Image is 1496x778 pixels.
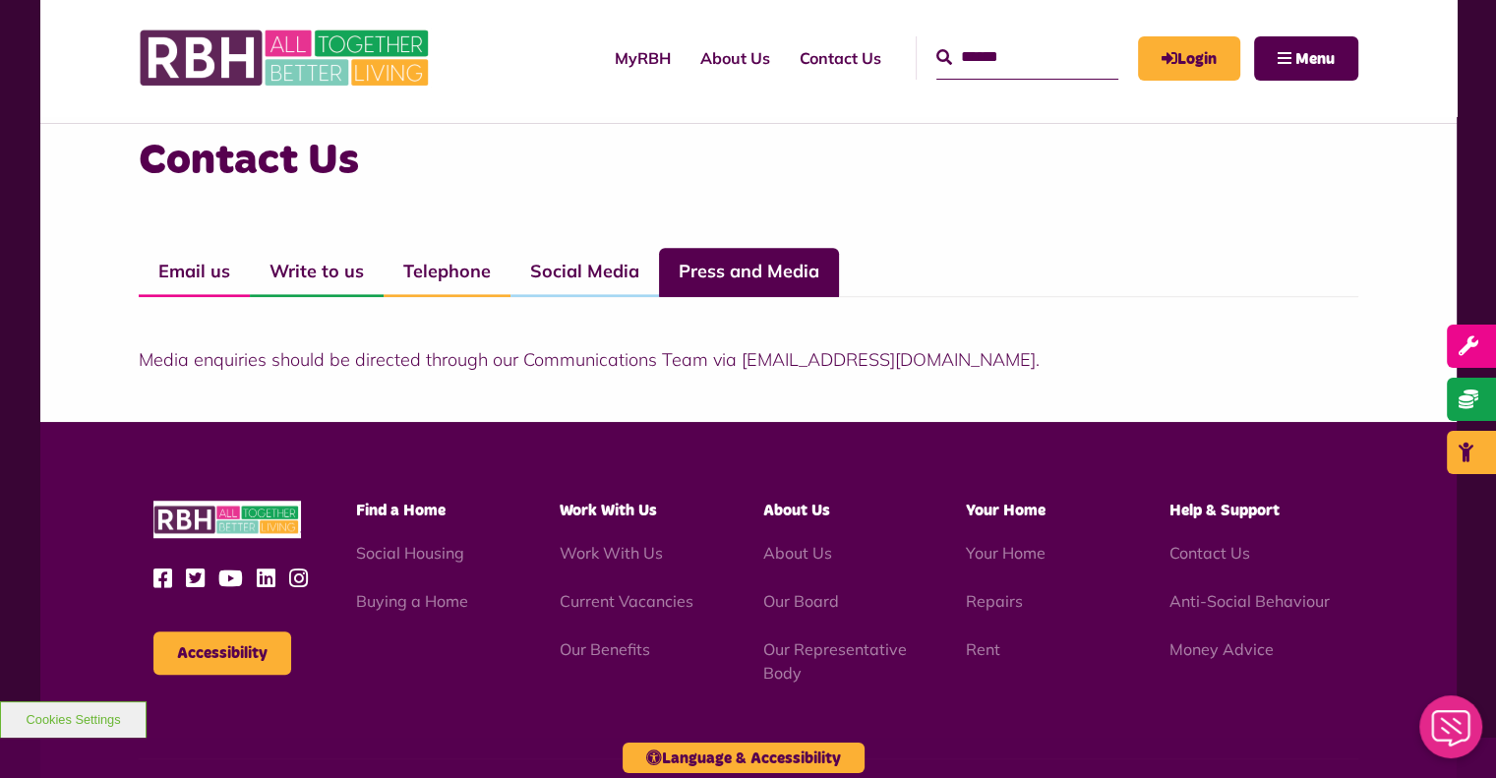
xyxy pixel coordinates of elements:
[966,591,1023,611] a: Repairs
[356,591,468,611] a: Buying a Home
[623,743,865,773] button: Language & Accessibility
[659,248,839,297] a: Press and Media
[139,133,1358,189] h3: Contact Us
[1169,639,1274,659] a: Money Advice
[1407,689,1496,778] iframe: Netcall Web Assistant for live chat
[139,20,434,96] img: RBH
[1169,543,1250,563] a: Contact Us
[560,543,663,563] a: Work With Us
[762,543,831,563] a: About Us
[762,639,906,683] a: Our Representative Body
[250,248,384,297] a: Write to us
[1254,36,1358,81] button: Navigation
[384,248,510,297] a: Telephone
[560,503,657,518] span: Work With Us
[785,31,896,85] a: Contact Us
[153,631,291,675] button: Accessibility
[1169,591,1330,611] a: Anti-Social Behaviour
[966,543,1046,563] a: Your Home
[139,346,1358,373] p: Media enquiries should be directed through our Communications Team via [EMAIL_ADDRESS][DOMAIN_NAME].
[600,31,686,85] a: MyRBH
[686,31,785,85] a: About Us
[762,503,829,518] span: About Us
[153,501,301,539] img: RBH
[356,543,464,563] a: Social Housing - open in a new tab
[966,639,1000,659] a: Rent
[356,503,446,518] span: Find a Home
[560,591,693,611] a: Current Vacancies
[1138,36,1240,81] a: MyRBH
[560,639,650,659] a: Our Benefits
[966,503,1046,518] span: Your Home
[1169,503,1280,518] span: Help & Support
[936,36,1118,79] input: Search
[762,591,838,611] a: Our Board
[1295,51,1335,67] span: Menu
[510,248,659,297] a: Social Media
[139,248,250,297] a: Email us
